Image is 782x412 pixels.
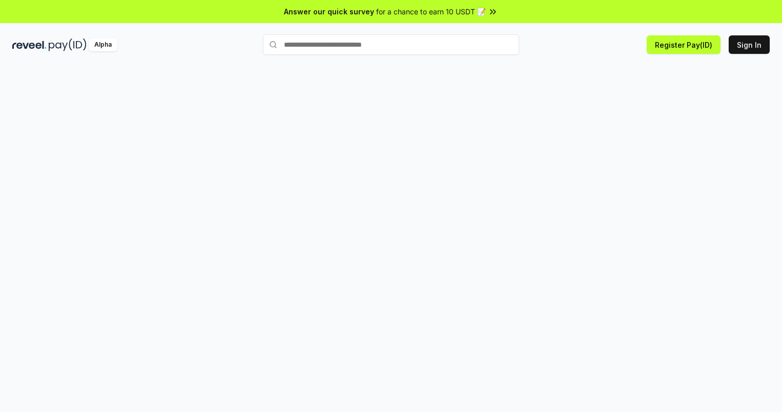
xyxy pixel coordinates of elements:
[284,6,374,17] span: Answer our quick survey
[12,38,47,51] img: reveel_dark
[89,38,117,51] div: Alpha
[376,6,486,17] span: for a chance to earn 10 USDT 📝
[49,38,87,51] img: pay_id
[729,35,770,54] button: Sign In
[647,35,721,54] button: Register Pay(ID)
